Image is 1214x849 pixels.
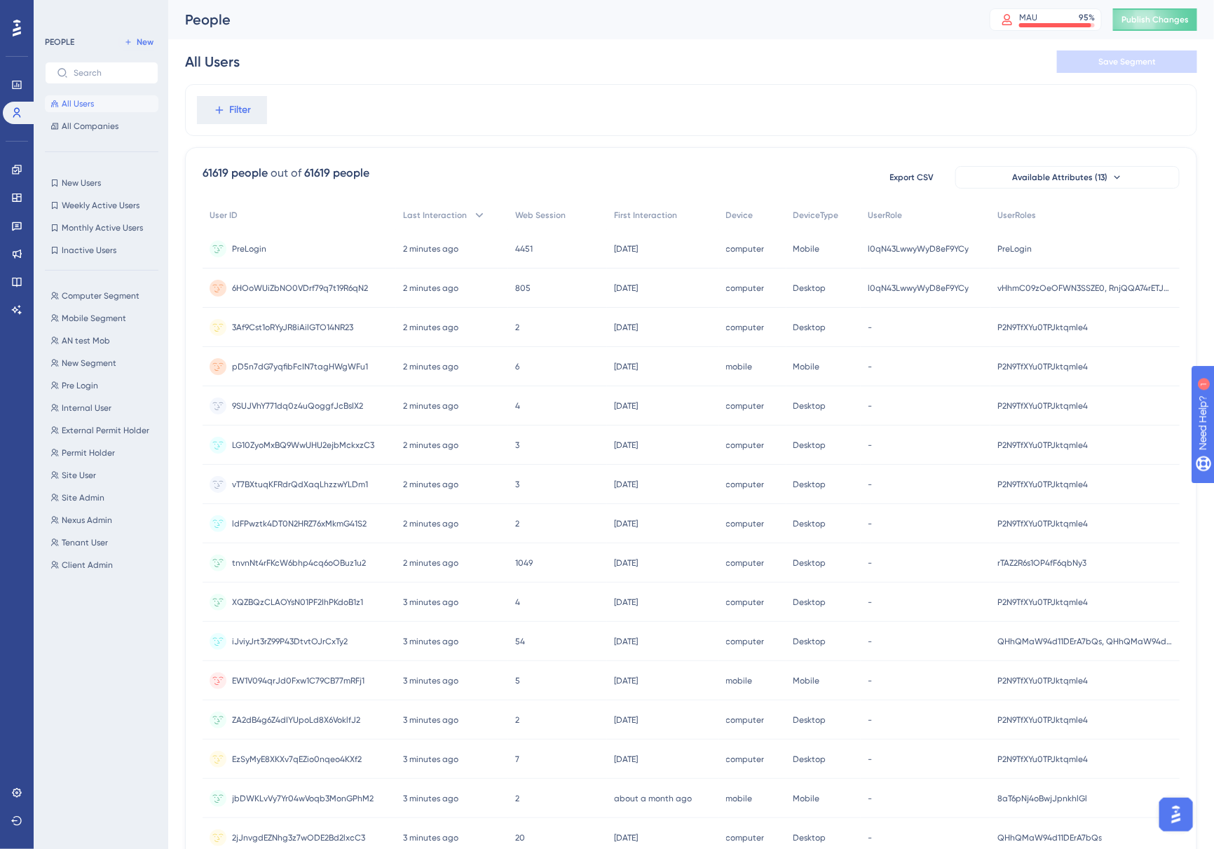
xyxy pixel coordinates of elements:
span: Device [726,210,753,221]
span: QHhQMaW94d11DErA7bQs [997,832,1102,843]
span: 1049 [515,557,533,569]
span: Mobile [793,361,820,372]
span: mobile [726,793,753,804]
span: - [868,793,872,804]
span: tnvnNt4rFKcW6bhp4cq6oOBuz1u2 [232,557,366,569]
button: Weekly Active Users [45,197,158,214]
time: 3 minutes ago [403,833,458,843]
span: Site User [62,470,96,481]
div: 61619 people [304,165,369,182]
span: - [868,675,872,686]
time: 2 minutes ago [403,519,458,529]
span: - [868,361,872,372]
span: mobile [726,675,753,686]
button: All Users [45,95,158,112]
time: [DATE] [614,676,638,686]
span: XQZBQzCLAOYsN01PF2IhPKdoB1z1 [232,597,363,608]
span: computer [726,283,765,294]
span: computer [726,479,765,490]
span: 5 [515,675,520,686]
span: User ID [210,210,238,221]
span: 6 [515,361,519,372]
span: Save Segment [1098,56,1156,67]
span: EzSyMyE8XKXv7qEZio0nqeo4KXf2 [232,754,362,765]
button: Client Admin [45,557,167,573]
span: - [868,518,872,529]
time: [DATE] [614,519,638,529]
span: mobile [726,361,753,372]
span: Desktop [793,479,826,490]
span: ZA2dB4g6Z4dIYUpoLd8X6VoklfJ2 [232,714,360,726]
span: ldFPwztk4DT0N2HRZ76xMkmG41S2 [232,518,367,529]
span: computer [726,636,765,647]
span: Desktop [793,714,826,726]
span: 7 [515,754,519,765]
span: P2N9TfXYu0TPJktqmle4 [997,400,1088,412]
span: Client Admin [62,559,113,571]
span: 9SUJVhY771dq0z4uQoggfJcBsIX2 [232,400,363,412]
span: 4 [515,597,520,608]
span: P2N9TfXYu0TPJktqmle4 [997,675,1088,686]
span: pD5n7dG7yqfibFcIN7tagHWgWFu1 [232,361,368,372]
span: Desktop [793,518,826,529]
span: - [868,557,872,569]
button: Internal User [45,400,167,416]
span: Pre Login [62,380,98,391]
span: Web Session [515,210,566,221]
span: 3 [515,440,519,451]
span: UserRole [868,210,902,221]
div: 61619 people [203,165,268,182]
span: 8aT6pNj4oBwjJpnkhlGl [997,793,1087,804]
span: 2 [515,322,519,333]
button: Export CSV [877,166,947,189]
span: DeviceType [793,210,839,221]
span: Tenant User [62,537,108,548]
span: 6HOoWUiZbNO0VDrf79q7t19R6qN2 [232,283,368,294]
time: 2 minutes ago [403,440,458,450]
span: PreLogin [232,243,266,254]
time: [DATE] [614,480,638,489]
time: 2 minutes ago [403,558,458,568]
time: 2 minutes ago [403,322,458,332]
span: Desktop [793,636,826,647]
span: All Companies [62,121,118,132]
span: Mobile [793,793,820,804]
button: Mobile Segment [45,310,167,327]
span: 2 [515,518,519,529]
time: 3 minutes ago [403,597,458,607]
span: Computer Segment [62,290,139,301]
time: 2 minutes ago [403,362,458,372]
span: Desktop [793,283,826,294]
span: - [868,832,872,843]
time: [DATE] [614,715,638,725]
span: Inactive Users [62,245,116,256]
span: QHhQMaW94d11DErA7bQs, QHhQMaW94d11DErA7bQs, gHqGQA4TdrNi4QeqnEfO, gHqGQA4TdrNi4QeqnEfO [997,636,1173,647]
time: [DATE] [614,244,638,254]
button: Monthly Active Users [45,219,158,236]
button: Save Segment [1057,50,1197,73]
input: Search [74,68,146,78]
span: Weekly Active Users [62,200,139,211]
div: PEOPLE [45,36,74,48]
time: [DATE] [614,597,638,607]
time: 2 minutes ago [403,244,458,254]
time: [DATE] [614,440,638,450]
span: New Segment [62,358,116,369]
span: computer [726,440,765,451]
span: First Interaction [614,210,677,221]
span: - [868,714,872,726]
span: l0qN43LwwyWyD8eF9YCy [868,283,969,294]
span: PreLogin [997,243,1032,254]
span: Mobile [793,675,820,686]
button: Publish Changes [1113,8,1197,31]
span: 4451 [515,243,533,254]
div: People [185,10,955,29]
span: computer [726,557,765,569]
div: MAU [1019,12,1037,23]
span: - [868,400,872,412]
time: [DATE] [614,283,638,293]
span: iJviyJrt3rZ99P43DtvtOJrCxTy2 [232,636,348,647]
div: 1 [97,7,102,18]
time: 3 minutes ago [403,754,458,764]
